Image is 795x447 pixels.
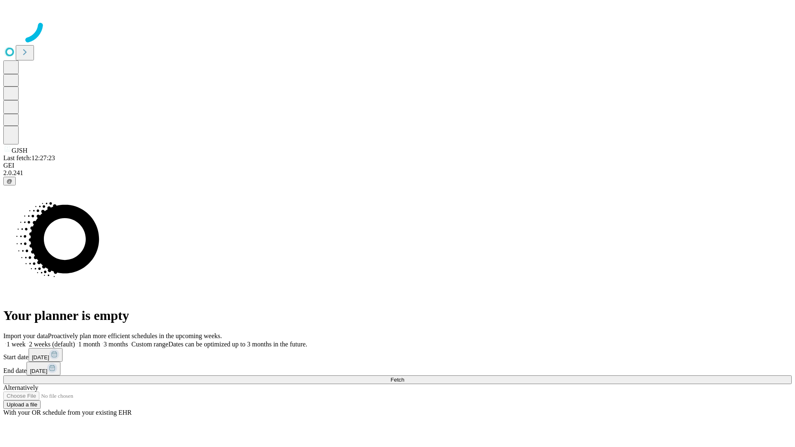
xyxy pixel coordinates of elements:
[169,341,307,348] span: Dates can be optimized up to 3 months in the future.
[78,341,100,348] span: 1 month
[3,308,792,323] h1: Your planner is empty
[3,348,792,362] div: Start date
[29,348,63,362] button: [DATE]
[3,162,792,169] div: GEI
[3,409,132,416] span: With your OR schedule from your existing EHR
[3,169,792,177] div: 2.0.241
[3,154,55,161] span: Last fetch: 12:27:23
[3,384,38,391] span: Alternatively
[3,332,48,339] span: Import your data
[3,177,16,185] button: @
[7,178,12,184] span: @
[30,368,47,374] span: [DATE]
[26,362,60,375] button: [DATE]
[390,377,404,383] span: Fetch
[12,147,27,154] span: GJSH
[3,375,792,384] button: Fetch
[131,341,168,348] span: Custom range
[29,341,75,348] span: 2 weeks (default)
[32,354,49,360] span: [DATE]
[7,341,26,348] span: 1 week
[3,400,41,409] button: Upload a file
[104,341,128,348] span: 3 months
[3,362,792,375] div: End date
[48,332,222,339] span: Proactively plan more efficient schedules in the upcoming weeks.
